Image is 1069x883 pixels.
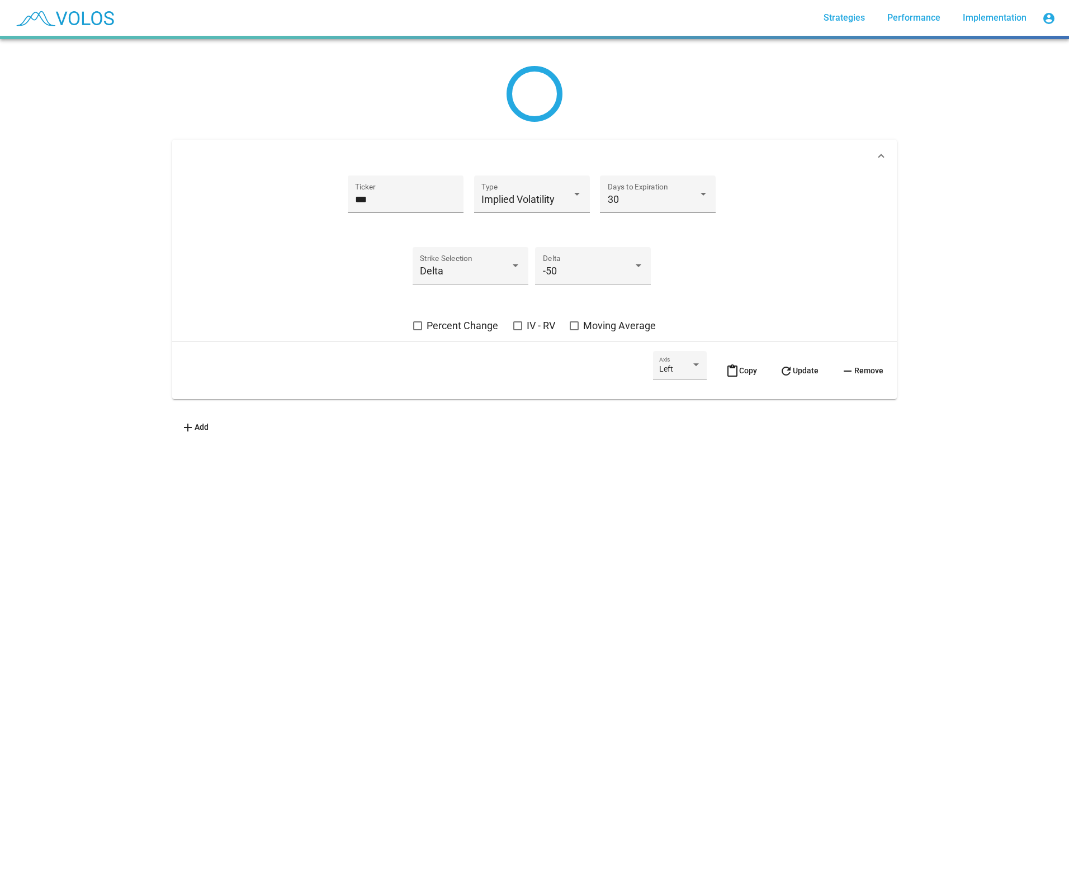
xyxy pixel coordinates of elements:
[841,364,854,378] mat-icon: remove
[9,4,120,32] img: blue_transparent.png
[583,319,656,333] span: Moving Average
[954,8,1035,28] a: Implementation
[726,364,739,378] mat-icon: content_paste
[1042,12,1056,25] mat-icon: account_circle
[770,351,827,390] button: Update
[726,366,757,375] span: Copy
[963,12,1027,23] span: Implementation
[659,364,673,373] span: Left
[832,351,892,390] button: Remove
[779,364,793,378] mat-icon: refresh
[543,265,557,277] span: -50
[841,366,883,375] span: Remove
[427,319,498,333] span: Percent Change
[420,265,443,277] span: Delta
[172,417,217,437] button: Add
[527,319,555,333] span: IV - RV
[481,193,555,205] span: Implied Volatility
[779,366,819,375] span: Update
[608,193,619,205] span: 30
[887,12,940,23] span: Performance
[878,8,949,28] a: Performance
[717,351,766,390] button: Copy
[181,422,209,431] span: Add
[815,8,874,28] a: Strategies
[824,12,865,23] span: Strategies
[181,421,195,434] mat-icon: add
